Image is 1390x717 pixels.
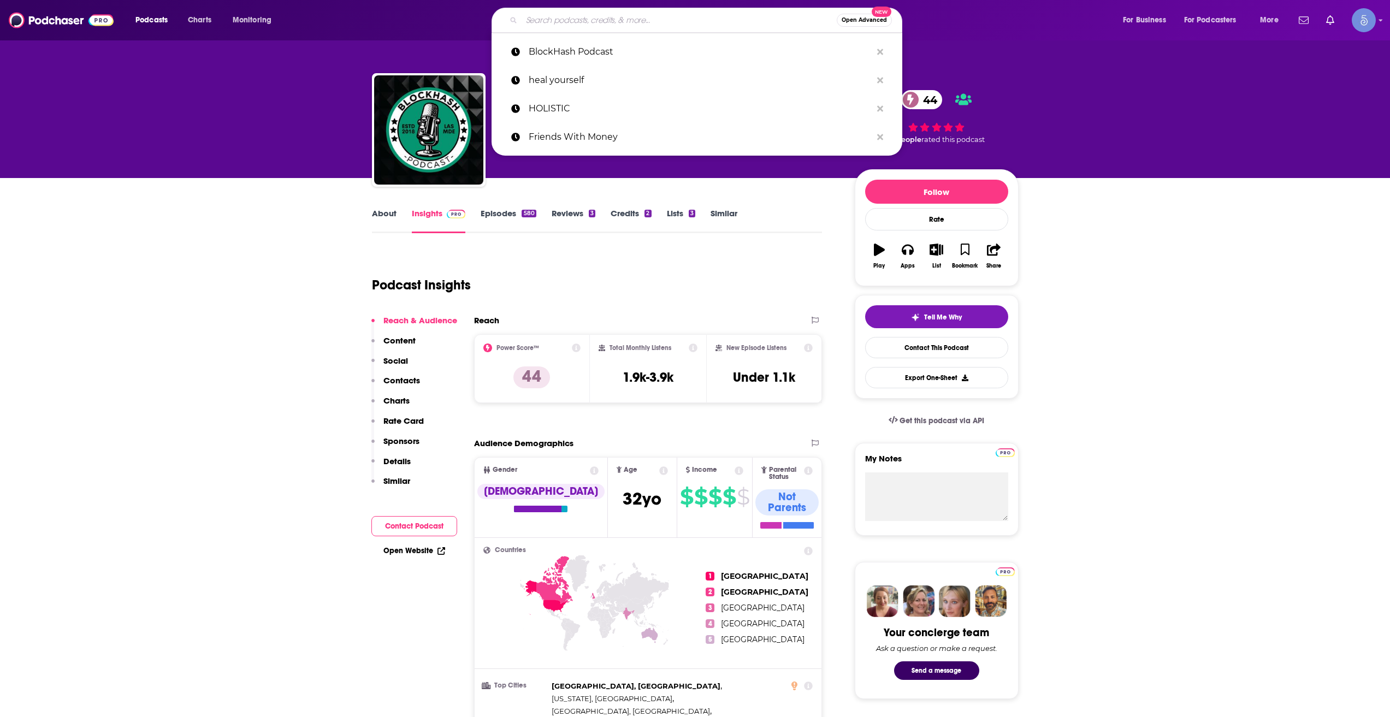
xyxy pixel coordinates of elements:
span: , [552,692,674,705]
a: About [372,208,397,233]
img: User Profile [1352,8,1376,32]
a: Show notifications dropdown [1294,11,1313,29]
button: Show profile menu [1352,8,1376,32]
span: 3 [706,603,714,612]
span: 5 [706,635,714,644]
span: Income [692,466,717,473]
a: InsightsPodchaser Pro [412,208,466,233]
span: Podcasts [135,13,168,28]
img: Podchaser Pro [996,448,1015,457]
p: Social [383,355,408,366]
img: BlockHash [374,75,483,185]
button: Social [371,355,408,376]
div: 2 [644,210,651,217]
span: Gender [493,466,517,473]
button: Similar [371,476,410,496]
span: 44 [912,90,943,109]
button: Follow [865,180,1008,204]
p: HOLISTIC [529,94,872,123]
p: Sponsors [383,436,419,446]
button: Details [371,456,411,476]
h2: Total Monthly Listens [610,344,671,352]
div: Ask a question or make a request. [876,644,997,653]
button: Share [979,236,1008,276]
button: Apps [894,236,922,276]
a: Friends With Money [492,123,902,151]
div: List [932,263,941,269]
a: Pro website [996,447,1015,457]
div: 3 [689,210,695,217]
span: Monitoring [233,13,271,28]
button: Content [371,335,416,355]
div: Apps [901,263,915,269]
p: BlockHash Podcast [529,38,872,66]
a: Charts [181,11,218,29]
span: 7 people [890,135,921,144]
div: Share [986,263,1001,269]
span: [GEOGRAPHIC_DATA], [GEOGRAPHIC_DATA] [552,682,720,690]
span: 32 yo [623,488,661,509]
img: tell me why sparkle [911,313,920,322]
span: Charts [188,13,211,28]
img: Jules Profile [939,585,971,617]
span: Logged in as Spiral5-G1 [1352,8,1376,32]
a: heal yourself [492,66,902,94]
a: Lists3 [667,208,695,233]
span: 1 [706,572,714,580]
a: Episodes580 [481,208,536,233]
span: Get this podcast via API [900,416,984,425]
img: Podchaser Pro [996,567,1015,576]
img: Barbara Profile [903,585,934,617]
span: [GEOGRAPHIC_DATA] [721,587,808,597]
button: Play [865,236,894,276]
p: Rate Card [383,416,424,426]
div: 44 7 peoplerated this podcast [855,83,1019,151]
span: $ [694,488,707,506]
button: open menu [128,11,182,29]
div: [DEMOGRAPHIC_DATA] [477,484,605,499]
button: Contact Podcast [371,516,457,536]
button: Contacts [371,375,420,395]
span: 2 [706,588,714,596]
input: Search podcasts, credits, & more... [522,11,837,29]
h3: Top Cities [483,682,547,689]
span: , [552,680,722,692]
p: Similar [383,476,410,486]
span: [GEOGRAPHIC_DATA] [721,619,805,629]
p: 44 [513,366,550,388]
h3: Under 1.1k [733,369,795,386]
span: 4 [706,619,714,628]
div: 3 [589,210,595,217]
p: Charts [383,395,410,406]
button: Send a message [894,661,979,680]
button: Open AdvancedNew [837,14,892,27]
img: Jon Profile [975,585,1007,617]
a: Get this podcast via API [880,407,993,434]
span: $ [737,488,749,506]
p: Friends With Money [529,123,872,151]
span: [US_STATE], [GEOGRAPHIC_DATA] [552,694,672,703]
h2: Power Score™ [496,344,539,352]
h2: New Episode Listens [726,344,786,352]
div: Rate [865,208,1008,230]
div: Bookmark [952,263,978,269]
a: Credits2 [611,208,651,233]
button: Reach & Audience [371,315,457,335]
h3: 1.9k-3.9k [623,369,673,386]
span: Age [624,466,637,473]
img: Sydney Profile [867,585,898,617]
div: Search podcasts, credits, & more... [502,8,913,33]
span: rated this podcast [921,135,985,144]
p: Content [383,335,416,346]
span: New [872,7,891,17]
span: More [1260,13,1279,28]
span: $ [680,488,693,506]
span: [GEOGRAPHIC_DATA], [GEOGRAPHIC_DATA] [552,707,710,715]
p: Contacts [383,375,420,386]
span: Parental Status [769,466,802,481]
button: Rate Card [371,416,424,436]
button: Charts [371,395,410,416]
span: $ [708,488,721,506]
a: Similar [711,208,737,233]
